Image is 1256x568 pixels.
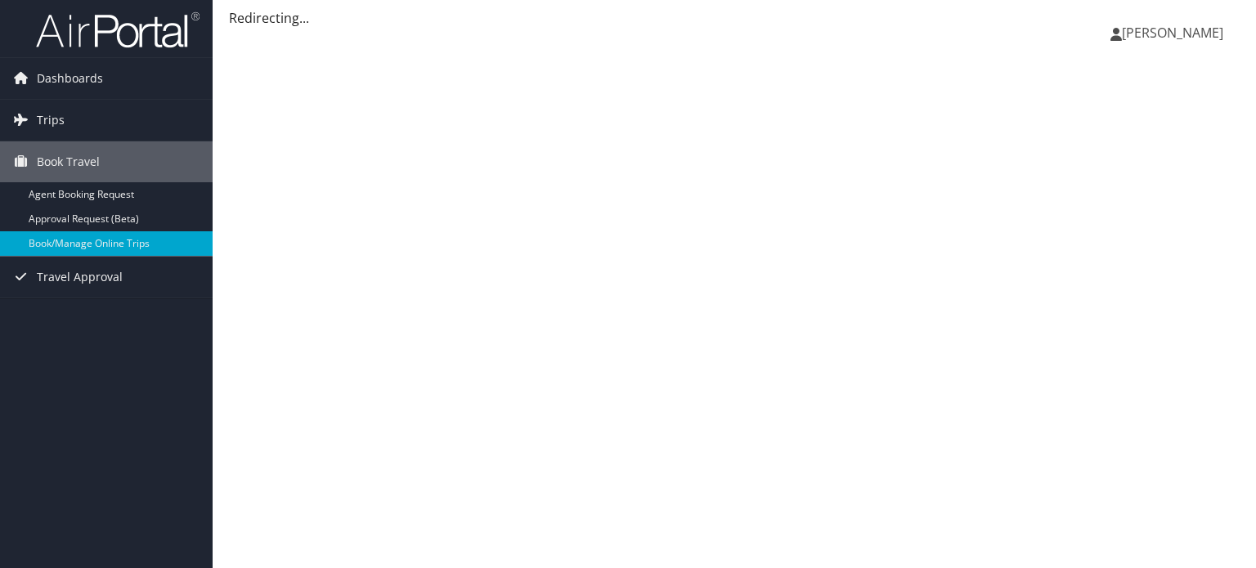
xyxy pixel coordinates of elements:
[229,8,1240,28] div: Redirecting...
[37,141,100,182] span: Book Travel
[37,58,103,99] span: Dashboards
[37,100,65,141] span: Trips
[1110,8,1240,57] a: [PERSON_NAME]
[36,11,200,49] img: airportal-logo.png
[37,257,123,297] span: Travel Approval
[1122,24,1223,42] span: [PERSON_NAME]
